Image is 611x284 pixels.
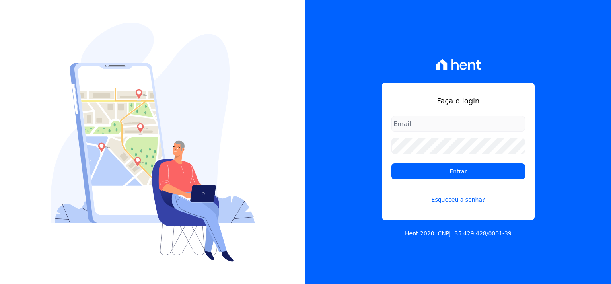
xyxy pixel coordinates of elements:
[391,186,525,204] a: Esqueceu a senha?
[391,116,525,132] input: Email
[51,23,255,262] img: Login
[391,163,525,179] input: Entrar
[391,95,525,106] h1: Faça o login
[405,230,512,238] p: Hent 2020. CNPJ: 35.429.428/0001-39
